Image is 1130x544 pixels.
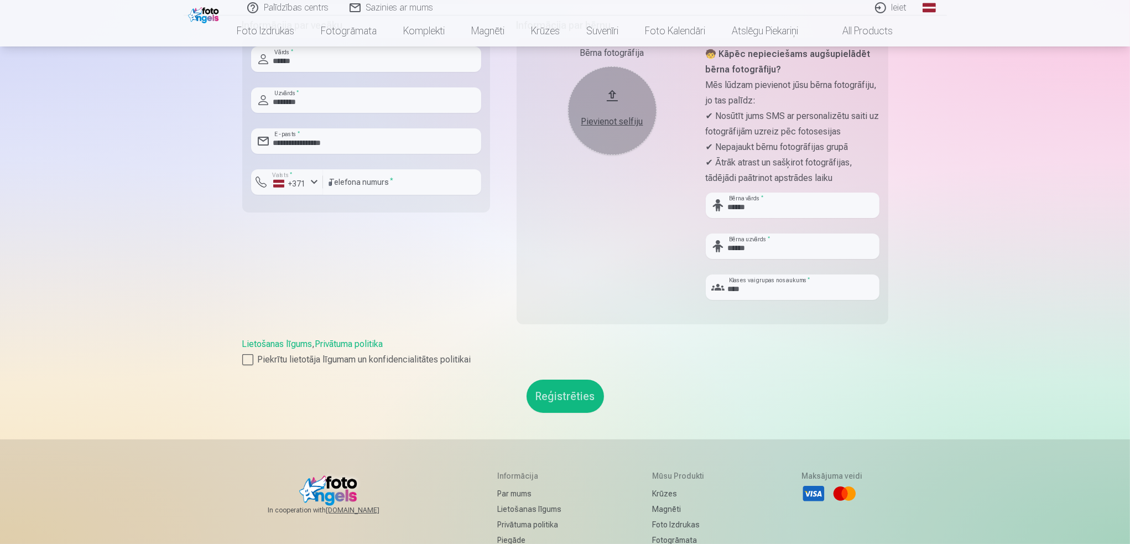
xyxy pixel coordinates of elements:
[315,339,383,349] a: Privātuma politika
[632,15,719,46] a: Foto kalendāri
[812,15,907,46] a: All products
[527,380,604,413] button: Reģistrēties
[706,77,879,108] p: Mēs lūdzam pievienot jūsu bērna fotogrāfiju, jo tas palīdz:
[518,15,574,46] a: Krūzes
[497,470,561,481] h5: Informācija
[652,486,710,501] a: Krūzes
[801,481,826,506] li: Visa
[652,501,710,517] a: Magnēti
[497,517,561,532] a: Privātuma politika
[525,46,699,60] div: Bērna fotogrāfija
[459,15,518,46] a: Magnēti
[390,15,459,46] a: Komplekti
[652,470,710,481] h5: Mūsu produkti
[706,49,871,75] strong: 🧒 Kāpēc nepieciešams augšupielādēt bērna fotogrāfiju?
[269,171,296,179] label: Valsts
[801,470,862,481] h5: Maksājuma veidi
[224,15,308,46] a: Foto izdrukas
[719,15,812,46] a: Atslēgu piekariņi
[574,15,632,46] a: Suvenīri
[706,139,879,155] p: ✔ Nepajaukt bērnu fotogrāfijas grupā
[568,66,657,155] button: Pievienot selfiju
[652,517,710,532] a: Foto izdrukas
[706,155,879,186] p: ✔ Ātrāk atrast un sašķirot fotogrāfijas, tādējādi paātrinot apstrādes laiku
[242,353,888,366] label: Piekrītu lietotāja līgumam un konfidencialitātes politikai
[188,4,222,23] img: /fa1
[497,501,561,517] a: Lietošanas līgums
[242,338,888,366] div: ,
[706,108,879,139] p: ✔ Nosūtīt jums SMS ar personalizētu saiti uz fotogrāfijām uzreiz pēc fotosesijas
[832,481,857,506] li: Mastercard
[251,169,323,195] button: Valsts*+371
[268,506,406,515] span: In cooperation with
[308,15,390,46] a: Fotogrāmata
[242,339,313,349] a: Lietošanas līgums
[273,178,306,189] div: +371
[497,486,561,501] a: Par mums
[579,115,645,128] div: Pievienot selfiju
[326,506,406,515] a: [DOMAIN_NAME]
